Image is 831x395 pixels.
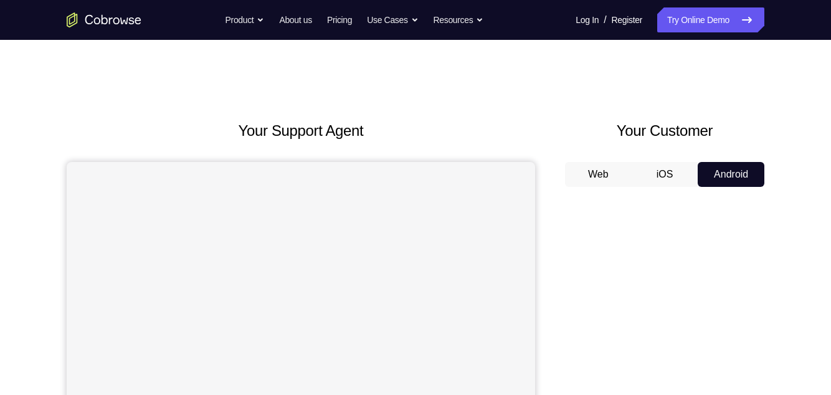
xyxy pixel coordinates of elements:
button: Product [226,7,265,32]
button: iOS [632,162,698,187]
span: / [604,12,606,27]
button: Web [565,162,632,187]
a: Pricing [327,7,352,32]
button: Android [698,162,764,187]
button: Use Cases [367,7,418,32]
h2: Your Support Agent [67,120,535,142]
a: Go to the home page [67,12,141,27]
a: Log In [576,7,599,32]
a: About us [279,7,311,32]
a: Register [612,7,642,32]
a: Try Online Demo [657,7,764,32]
button: Resources [434,7,484,32]
h2: Your Customer [565,120,764,142]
